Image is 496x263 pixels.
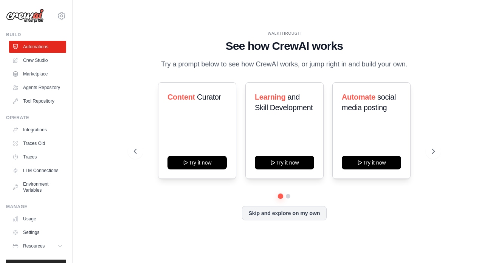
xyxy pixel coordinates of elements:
[9,54,66,66] a: Crew Studio
[9,41,66,53] a: Automations
[9,226,66,238] a: Settings
[242,206,326,220] button: Skip and explore on my own
[9,82,66,94] a: Agents Repository
[6,9,44,23] img: Logo
[255,93,313,112] span: and Skill Development
[6,115,66,121] div: Operate
[9,165,66,177] a: LLM Connections
[9,178,66,196] a: Environment Variables
[255,156,314,169] button: Try it now
[342,156,401,169] button: Try it now
[9,95,66,107] a: Tool Repository
[167,156,227,169] button: Try it now
[157,59,411,70] p: Try a prompt below to see how CrewAI works, or jump right in and build your own.
[167,93,195,101] span: Content
[6,204,66,210] div: Manage
[342,93,375,101] span: Automate
[23,243,45,249] span: Resources
[6,32,66,38] div: Build
[342,93,396,112] span: social media posting
[9,151,66,163] a: Traces
[9,124,66,136] a: Integrations
[255,93,285,101] span: Learning
[134,39,435,53] h1: See how CrewAI works
[197,93,221,101] span: Curator
[9,240,66,252] button: Resources
[9,137,66,149] a: Traces Old
[9,68,66,80] a: Marketplace
[134,31,435,36] div: WALKTHROUGH
[9,213,66,225] a: Usage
